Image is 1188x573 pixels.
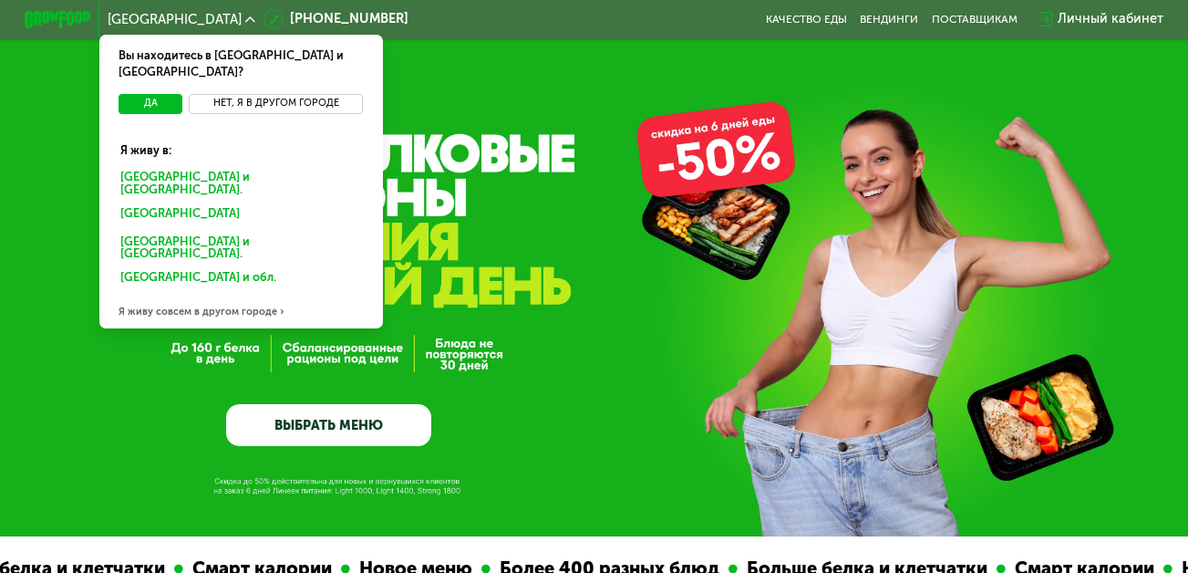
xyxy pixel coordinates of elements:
[766,13,847,26] a: Качество еды
[108,130,373,160] div: Я живу в:
[99,35,383,94] div: Вы находитесь в [GEOGRAPHIC_DATA] и [GEOGRAPHIC_DATA]?
[99,296,383,328] div: Я живу совсем в другом городе
[119,94,182,114] button: Да
[263,9,408,29] a: [PHONE_NUMBER]
[226,404,431,445] a: ВЫБРАТЬ МЕНЮ
[108,13,242,26] span: [GEOGRAPHIC_DATA]
[1058,9,1163,29] div: Личный кабинет
[108,166,373,201] div: [GEOGRAPHIC_DATA] и [GEOGRAPHIC_DATA].
[860,13,918,26] a: Вендинги
[108,266,366,293] div: [GEOGRAPHIC_DATA] и обл.
[189,94,363,114] button: Нет, я в другом городе
[932,13,1018,26] div: поставщикам
[108,230,373,265] div: [GEOGRAPHIC_DATA] и [GEOGRAPHIC_DATA].
[108,202,366,228] div: [GEOGRAPHIC_DATA]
